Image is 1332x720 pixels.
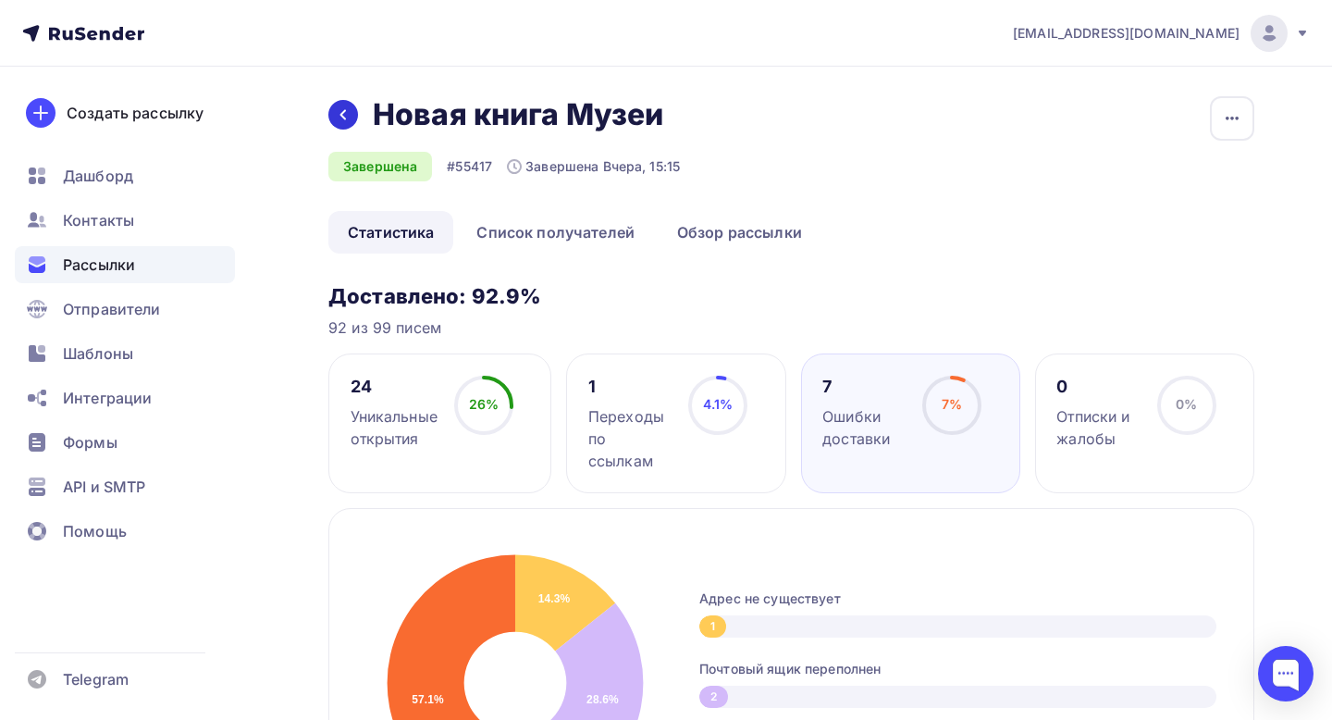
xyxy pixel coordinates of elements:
[328,211,453,254] a: Статистика
[67,102,203,124] div: Создать рассылку
[1056,405,1140,450] div: Отписки и жалобы
[703,396,734,412] span: 4.1%
[1176,396,1197,412] span: 0%
[822,405,906,450] div: Ошибки доставки
[469,396,499,412] span: 26%
[15,202,235,239] a: Контакты
[15,424,235,461] a: Формы
[457,211,654,254] a: Список получателей
[63,476,145,498] span: API и SMTP
[63,165,133,187] span: Дашборд
[63,298,161,320] span: Отправители
[699,615,726,638] div: 1
[658,211,821,254] a: Обзор рассылки
[63,342,133,365] span: Шаблоны
[507,157,680,176] div: Завершена Вчера, 15:15
[15,246,235,283] a: Рассылки
[15,157,235,194] a: Дашборд
[373,96,663,133] h2: Новая книга Музеи
[942,396,962,412] span: 7%
[63,431,117,453] span: Формы
[699,590,1216,608] div: Адрес не существует
[15,291,235,328] a: Отправители
[63,520,127,542] span: Помощь
[1013,15,1310,52] a: [EMAIL_ADDRESS][DOMAIN_NAME]
[822,376,906,398] div: 7
[328,152,432,181] div: Завершена
[1013,24,1239,43] span: [EMAIL_ADDRESS][DOMAIN_NAME]
[447,157,492,176] div: #55417
[1056,376,1140,398] div: 0
[328,283,1254,309] h3: Доставлено: 92.9%
[351,405,438,450] div: Уникальные открытия
[63,254,135,276] span: Рассылки
[351,376,438,398] div: 24
[328,317,1254,339] div: 92 из 99 писем
[699,660,1216,678] div: Почтовый ящик переполнен
[588,376,672,398] div: 1
[15,335,235,372] a: Шаблоны
[588,405,672,472] div: Переходы по ссылкам
[63,387,152,409] span: Интеграции
[63,209,134,231] span: Контакты
[63,668,129,690] span: Telegram
[699,686,728,708] div: 2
